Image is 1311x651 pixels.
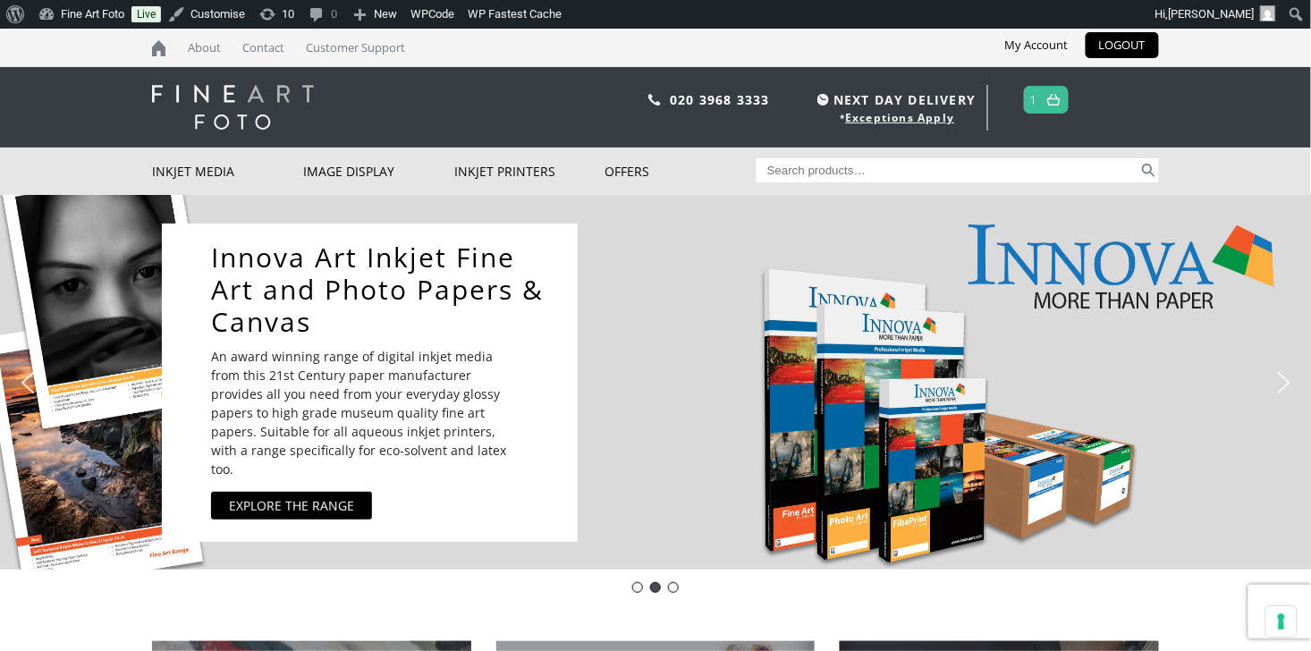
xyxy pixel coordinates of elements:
a: Customer Support [297,29,414,67]
img: basket.svg [1047,94,1061,106]
img: phone.svg [648,94,661,106]
a: Live [131,6,161,22]
div: pinch book [668,582,679,593]
img: previous arrow [13,368,42,397]
a: LOGOUT [1086,32,1159,58]
div: EXPLORE THE RANGE [229,496,354,515]
a: EXPLORE THE RANGE [211,492,372,520]
button: Search [1138,158,1159,182]
img: logo-white.svg [152,85,314,130]
a: Inkjet Media [152,148,303,195]
a: About [179,29,230,67]
div: Choose slide to display. [629,579,682,596]
div: Innova-general [650,582,661,593]
a: Image Display [303,148,454,195]
a: Inkjet Printers [454,148,605,195]
p: An award winning range of digital inkjet media from this 21st Century paper manufacturer provides... [211,347,524,478]
a: 1 [1030,87,1038,113]
a: 020 3968 3333 [670,91,770,108]
a: Offers [605,148,757,195]
a: My Account [992,32,1082,58]
img: time.svg [817,94,829,106]
img: next arrow [1270,368,1298,397]
a: Innova Art Inkjet Fine Art and Photo Papers & Canvas [211,241,546,338]
a: Exceptions Apply [845,110,954,125]
input: Search products… [757,158,1139,182]
div: DOTD - Innova Exhibition Cotton Gloss 335gsm - IFA45 [632,582,643,593]
button: Your consent preferences for tracking technologies [1266,606,1297,637]
span: NEXT DAY DELIVERY [813,89,976,110]
span: [PERSON_NAME] [1169,7,1255,21]
div: Innova Art Inkjet Fine Art and Photo Papers & CanvasAn award winning range of digital inkjet medi... [162,224,578,542]
a: Contact [233,29,293,67]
